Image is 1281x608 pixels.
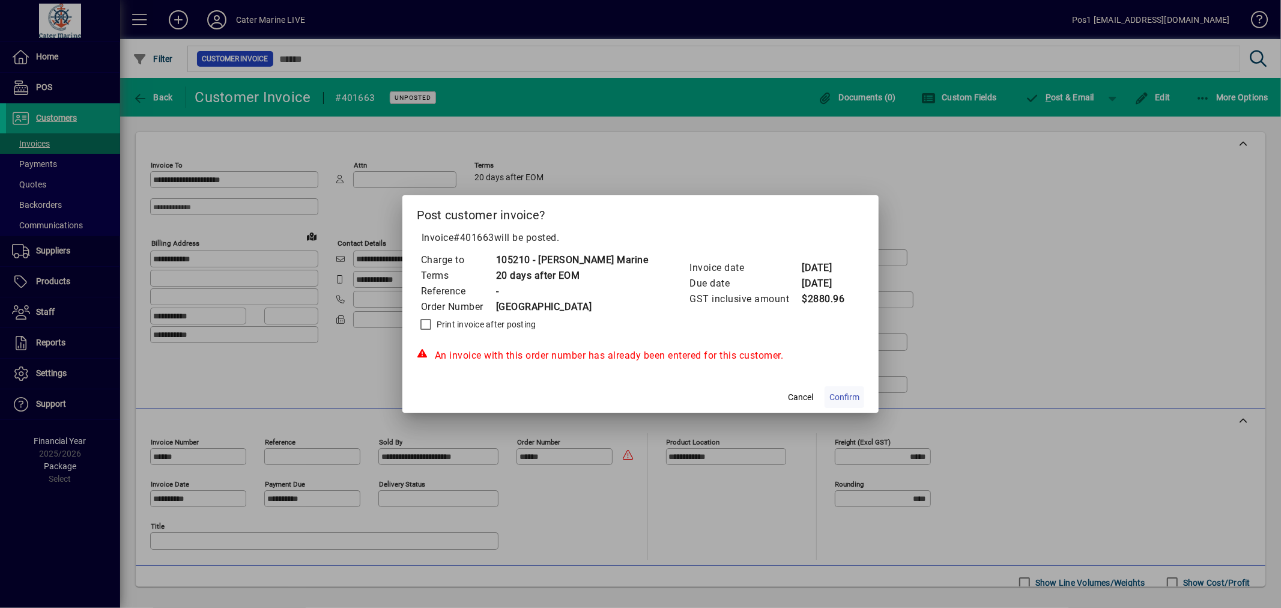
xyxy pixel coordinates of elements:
td: 105210 - [PERSON_NAME] Marine [495,252,649,268]
td: - [495,284,649,299]
td: $2880.96 [801,291,849,307]
td: GST inclusive amount [689,291,801,307]
label: Print invoice after posting [434,318,536,330]
span: Confirm [829,391,859,404]
td: Terms [420,268,495,284]
td: [GEOGRAPHIC_DATA] [495,299,649,315]
td: 20 days after EOM [495,268,649,284]
td: Reference [420,284,495,299]
td: Charge to [420,252,495,268]
div: An invoice with this order number has already been entered for this customer. [417,348,865,363]
td: Order Number [420,299,495,315]
button: Confirm [825,386,864,408]
td: Invoice date [689,260,801,276]
td: [DATE] [801,276,849,291]
span: #401663 [453,232,494,243]
span: Cancel [788,391,813,404]
button: Cancel [781,386,820,408]
p: Invoice will be posted . [417,231,865,245]
h2: Post customer invoice? [402,195,879,230]
td: [DATE] [801,260,849,276]
td: Due date [689,276,801,291]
